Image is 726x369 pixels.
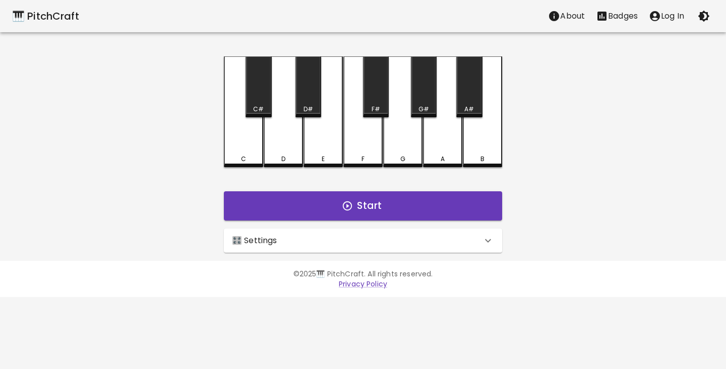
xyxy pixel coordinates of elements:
p: About [560,10,585,22]
div: B [480,155,485,164]
a: Privacy Policy [339,279,387,289]
button: About [542,6,590,26]
div: G# [418,105,429,114]
div: 🎛️ Settings [224,229,502,253]
p: Log In [661,10,684,22]
p: Badges [608,10,638,22]
div: F [361,155,365,164]
button: Stats [590,6,643,26]
button: account of current user [643,6,690,26]
div: E [322,155,325,164]
button: Start [224,191,502,220]
div: D [281,155,285,164]
p: © 2025 🎹 PitchCraft. All rights reserved. [73,269,653,279]
div: A [441,155,445,164]
p: 🎛️ Settings [232,235,277,247]
div: D# [304,105,313,114]
div: C [241,155,246,164]
a: 🎹 PitchCraft [12,8,79,24]
div: G [400,155,405,164]
div: F# [372,105,380,114]
div: A# [464,105,474,114]
div: C# [253,105,264,114]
